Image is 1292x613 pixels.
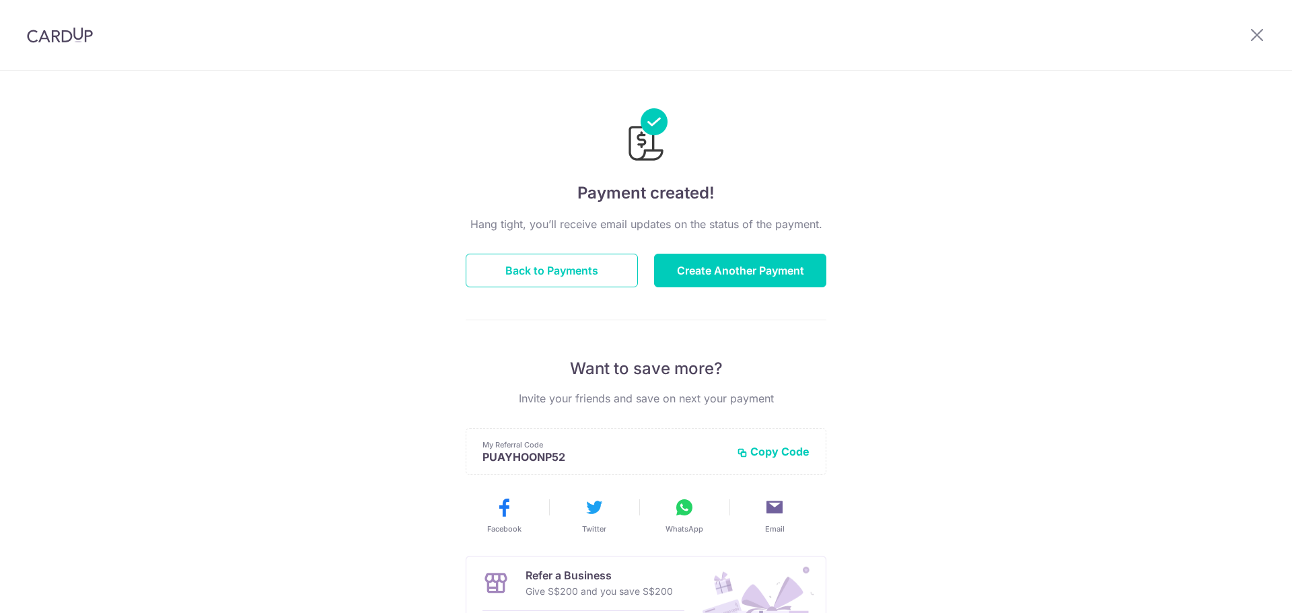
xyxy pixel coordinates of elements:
[765,524,785,534] span: Email
[466,216,826,232] p: Hang tight, you’ll receive email updates on the status of the payment.
[464,497,544,534] button: Facebook
[27,27,93,43] img: CardUp
[526,567,673,583] p: Refer a Business
[466,390,826,406] p: Invite your friends and save on next your payment
[466,358,826,380] p: Want to save more?
[487,524,522,534] span: Facebook
[735,497,814,534] button: Email
[737,445,810,458] button: Copy Code
[466,254,638,287] button: Back to Payments
[482,450,726,464] p: PUAYHOONP52
[645,497,724,534] button: WhatsApp
[582,524,606,534] span: Twitter
[466,181,826,205] h4: Payment created!
[654,254,826,287] button: Create Another Payment
[482,439,726,450] p: My Referral Code
[666,524,703,534] span: WhatsApp
[526,583,673,600] p: Give S$200 and you save S$200
[554,497,634,534] button: Twitter
[624,108,668,165] img: Payments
